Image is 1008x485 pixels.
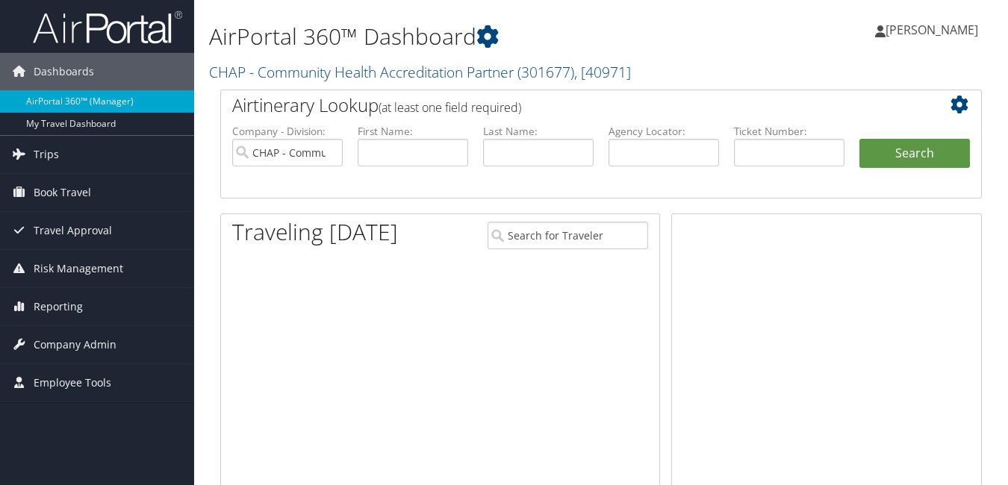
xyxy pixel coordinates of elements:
[34,364,111,401] span: Employee Tools
[34,53,94,90] span: Dashboards
[232,216,398,248] h1: Traveling [DATE]
[734,124,844,139] label: Ticket Number:
[358,124,468,139] label: First Name:
[483,124,594,139] label: Last Name:
[34,250,123,287] span: Risk Management
[609,124,719,139] label: Agency Locator:
[209,21,732,52] h1: AirPortal 360™ Dashboard
[209,62,631,82] a: CHAP - Community Health Accreditation Partner
[574,62,631,82] span: , [ 40971 ]
[34,136,59,173] span: Trips
[33,10,182,45] img: airportal-logo.png
[34,326,116,363] span: Company Admin
[488,222,647,249] input: Search for Traveler
[232,93,906,118] h2: Airtinerary Lookup
[379,99,521,116] span: (at least one field required)
[875,7,993,52] a: [PERSON_NAME]
[34,174,91,211] span: Book Travel
[232,124,343,139] label: Company - Division:
[886,22,978,38] span: [PERSON_NAME]
[34,288,83,325] span: Reporting
[517,62,574,82] span: ( 301677 )
[34,212,112,249] span: Travel Approval
[859,139,970,169] button: Search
